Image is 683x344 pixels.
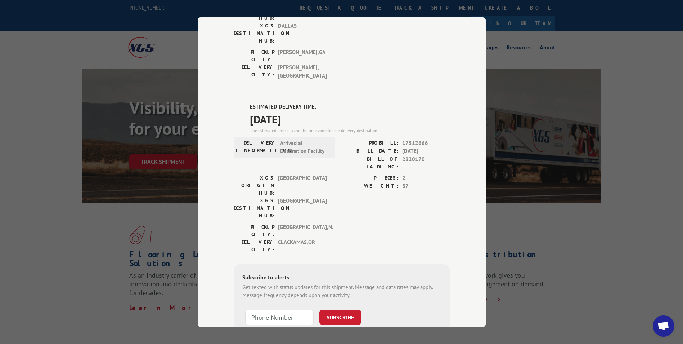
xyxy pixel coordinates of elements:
label: PICKUP CITY: [234,48,274,63]
span: [PERSON_NAME] , GA [278,48,327,63]
div: Get texted with status updates for this shipment. Message and data rates may apply. Message frequ... [242,283,441,299]
span: Arrived at Destination Facility [280,139,329,155]
span: [DATE] [250,111,450,127]
span: 2 [402,174,450,182]
input: Phone Number [245,309,314,325]
label: DELIVERY CITY: [234,238,274,253]
span: 17512666 [402,139,450,147]
label: PICKUP CITY: [234,223,274,238]
label: BILL OF LADING: [342,155,399,170]
span: 2820170 [402,155,450,170]
label: PROBILL: [342,139,399,147]
label: WEIGHT: [342,182,399,190]
label: XGS DESTINATION HUB: [234,22,274,45]
label: XGS ORIGIN HUB: [234,174,274,197]
a: Open chat [653,315,674,337]
span: [DATE] [402,147,450,155]
span: [GEOGRAPHIC_DATA] [278,197,327,219]
span: [GEOGRAPHIC_DATA] [278,174,327,197]
span: CLACKAMAS , OR [278,238,327,253]
label: XGS DESTINATION HUB: [234,197,274,219]
span: 87 [402,182,450,190]
label: DELIVERY CITY: [234,63,274,80]
label: BILL DATE: [342,147,399,155]
label: ESTIMATED DELIVERY TIME: [250,103,450,111]
label: PIECES: [342,174,399,182]
span: [PERSON_NAME] , [GEOGRAPHIC_DATA] [278,63,327,80]
label: DELIVERY INFORMATION: [236,139,277,155]
div: The estimated time is using the time zone for the delivery destination. [250,127,450,133]
button: SUBSCRIBE [319,309,361,325]
div: Subscribe to alerts [242,273,441,283]
span: [GEOGRAPHIC_DATA] , NJ [278,223,327,238]
span: DALLAS [278,22,327,45]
